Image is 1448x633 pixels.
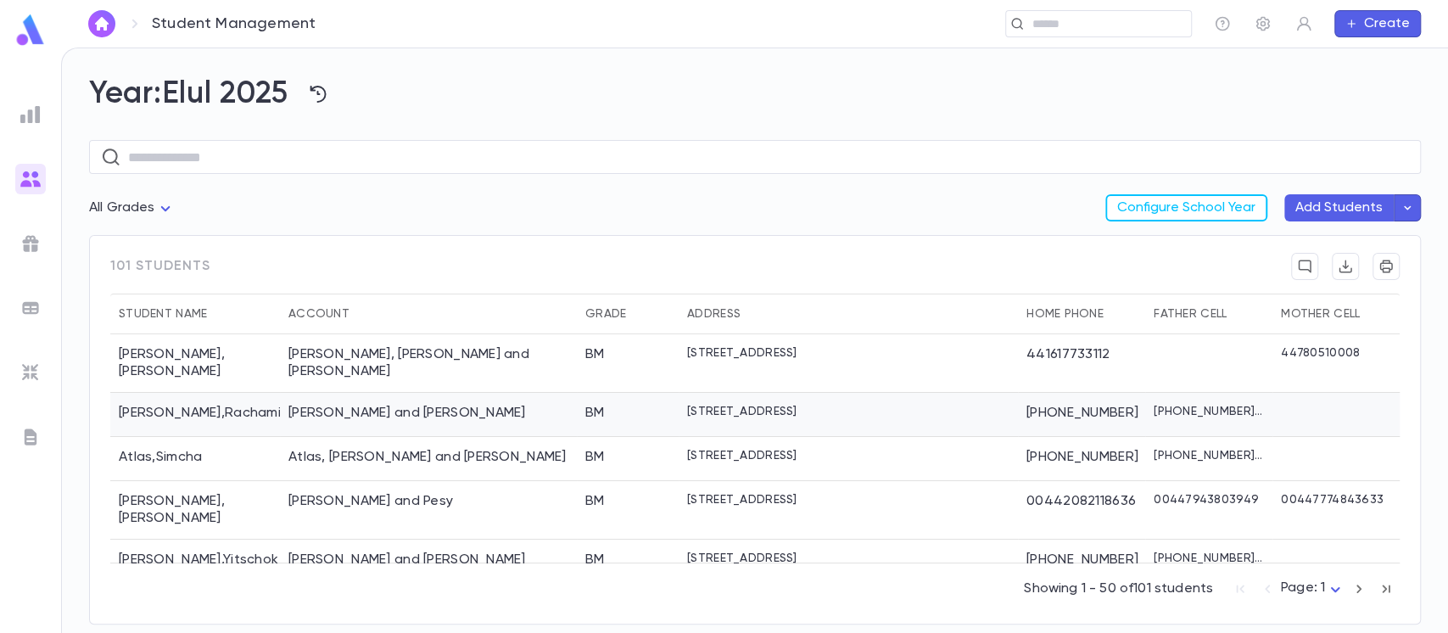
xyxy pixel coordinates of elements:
[89,192,176,225] div: All Grades
[20,427,41,447] img: letters_grey.7941b92b52307dd3b8a917253454ce1c.svg
[1018,294,1145,334] div: Home Phone
[288,493,453,510] div: Bamberger, Nosson and Pesy
[1284,194,1394,221] button: Add Students
[687,346,797,360] p: [STREET_ADDRESS]
[1018,334,1145,393] div: 441617733112
[280,294,577,334] div: Account
[1018,437,1145,481] div: [PHONE_NUMBER]
[679,294,1018,334] div: Address
[92,17,112,31] img: home_white.a664292cf8c1dea59945f0da9f25487c.svg
[110,481,280,540] div: [PERSON_NAME] , [PERSON_NAME]
[577,294,679,334] div: Grade
[110,393,280,437] div: [PERSON_NAME] , Rachamim
[585,552,605,569] div: BM
[119,294,207,334] div: Student Name
[20,233,41,254] img: campaigns_grey.99e729a5f7ee94e3726e6486bddda8f1.svg
[110,540,280,584] div: [PERSON_NAME] , Yitschok
[1334,10,1421,37] button: Create
[687,449,797,462] p: [STREET_ADDRESS]
[288,449,567,466] div: Atlas, Yosef and Sora
[1154,405,1264,418] p: [PHONE_NUMBER], [PHONE_NUMBER]
[288,552,526,569] div: Bamberger, Shlomo and Rivka
[687,405,797,418] p: [STREET_ADDRESS]
[585,346,605,363] div: BM
[1024,580,1213,597] p: Showing 1 - 50 of 101 students
[288,405,526,422] div: Aboud, Yaakov Yehuda and Chana
[1281,493,1384,507] p: 00447774843633
[110,258,210,275] span: 101 students
[89,201,155,215] span: All Grades
[585,294,626,334] div: Grade
[1018,540,1145,584] div: [PHONE_NUMBER]
[585,405,605,422] div: BM
[1018,481,1145,540] div: 00442082118636
[1281,294,1360,334] div: Mother Cell
[1154,294,1227,334] div: Father Cell
[20,104,41,125] img: reports_grey.c525e4749d1bce6a11f5fe2a8de1b229.svg
[110,294,280,334] div: Student Name
[585,493,605,510] div: BM
[110,437,280,481] div: Atlas , Simcha
[14,14,48,47] img: logo
[1272,294,1400,334] div: Mother Cell
[1018,393,1145,437] div: [PHONE_NUMBER]
[687,493,797,507] p: [STREET_ADDRESS]
[20,169,41,189] img: students_gradient.3b4df2a2b995ef5086a14d9e1675a5ee.svg
[1154,552,1264,565] p: [PHONE_NUMBER], [PHONE_NUMBER], (750) 018-0974
[89,76,1421,113] h2: Year: Elul 2025
[288,294,349,334] div: Account
[1281,581,1325,595] span: Page: 1
[1105,194,1267,221] button: Configure School Year
[1281,575,1345,602] div: Page: 1
[1154,449,1264,462] p: [PHONE_NUMBER], [PHONE_NUMBER], [PHONE_NUMBER], [PHONE_NUMBER]
[687,294,741,334] div: Address
[585,449,605,466] div: BM
[20,362,41,383] img: imports_grey.530a8a0e642e233f2baf0ef88e8c9fcb.svg
[1154,493,1259,507] p: 00447943803949
[288,346,568,380] div: Abenson, Yerucham Meir and Naomi
[1026,294,1104,334] div: Home Phone
[1281,346,1360,360] p: 44780510008
[20,298,41,318] img: batches_grey.339ca447c9d9533ef1741baa751efc33.svg
[110,334,280,393] div: [PERSON_NAME] , [PERSON_NAME]
[687,552,797,565] p: [STREET_ADDRESS]
[1145,294,1272,334] div: Father Cell
[152,14,316,33] p: Student Management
